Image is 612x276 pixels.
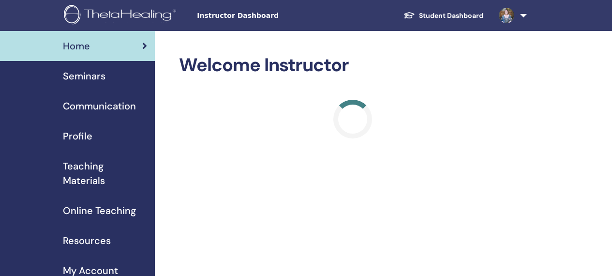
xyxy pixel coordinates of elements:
[63,233,111,248] span: Resources
[179,54,527,77] h2: Welcome Instructor
[396,7,491,25] a: Student Dashboard
[63,99,136,113] span: Communication
[63,39,90,53] span: Home
[499,8,514,23] img: default.jpg
[63,203,136,218] span: Online Teaching
[63,159,147,188] span: Teaching Materials
[197,11,342,21] span: Instructor Dashboard
[63,129,92,143] span: Profile
[64,5,179,27] img: logo.png
[403,11,415,19] img: graduation-cap-white.svg
[63,69,105,83] span: Seminars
